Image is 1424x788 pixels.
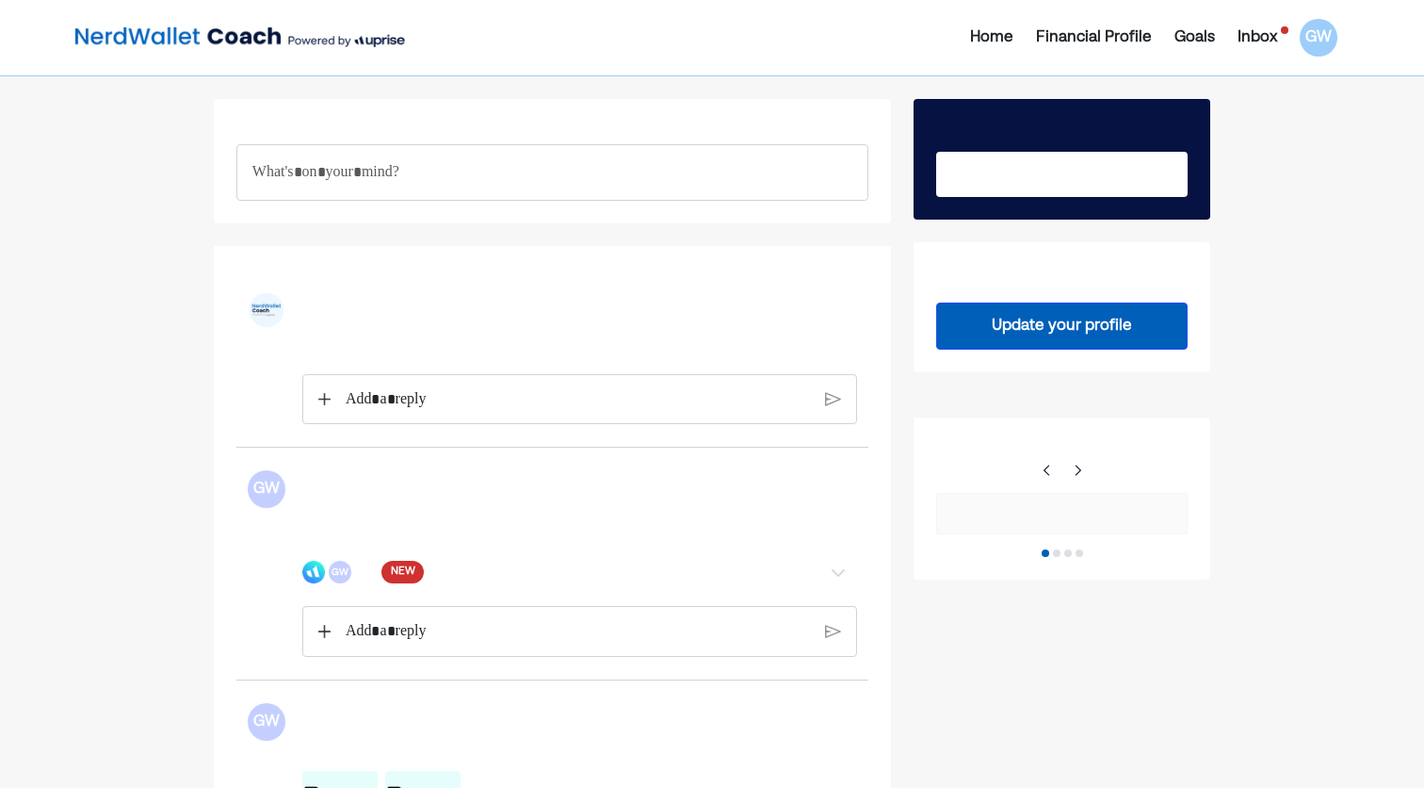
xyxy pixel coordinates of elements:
div: GW [1300,19,1337,57]
div: GW [248,470,285,508]
div: Rich Text Editor. Editing area: main [236,144,869,201]
div: Rich Text Editor. Editing area: main [335,375,820,424]
div: Goals [1174,26,1215,49]
div: GW [248,703,285,741]
button: Update your profile [936,303,1188,350]
div: GW [329,561,351,583]
img: right-arrow [1040,463,1055,478]
div: Inbox [1238,26,1277,49]
div: Home [970,26,1013,49]
div: Financial Profile [1036,26,1152,49]
span: NEW [391,563,415,582]
img: right-arrow [1070,463,1085,478]
div: Rich Text Editor. Editing area: main [335,607,820,656]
